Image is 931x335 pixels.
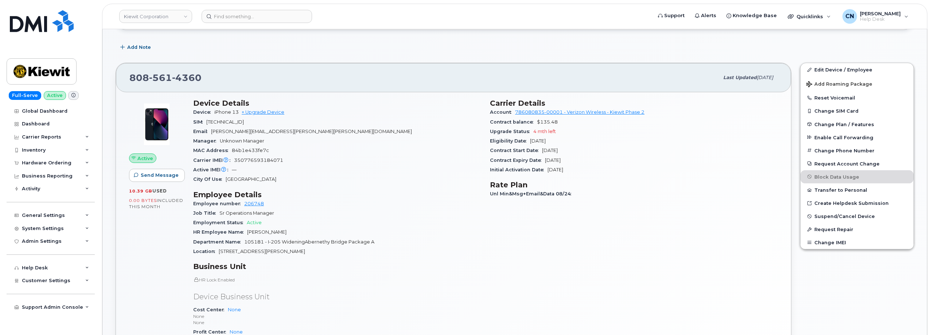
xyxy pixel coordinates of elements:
[800,183,914,196] button: Transfer to Personal
[837,9,914,24] div: Connor Nguyen
[129,198,157,203] span: 0.00 Bytes
[800,91,914,104] button: Reset Voicemail
[193,262,481,271] h3: Business Unit
[800,118,914,131] button: Change Plan / Features
[232,148,269,153] span: 84b1e433fe7c
[193,239,244,245] span: Department Name
[530,138,546,144] span: [DATE]
[845,12,854,21] span: CN
[193,329,230,335] span: Profit Center
[230,329,243,335] a: None
[690,8,721,23] a: Alerts
[490,99,778,108] h3: Carrier Details
[211,129,412,134] span: [PERSON_NAME][EMAIL_ADDRESS][PERSON_NAME][PERSON_NAME][DOMAIN_NAME]
[247,229,287,235] span: [PERSON_NAME]
[193,229,247,235] span: HR Employee Name
[193,313,481,319] p: None
[127,44,151,51] span: Add Note
[193,220,247,225] span: Employment Status
[800,104,914,117] button: Change SIM Card
[247,220,262,225] span: Active
[806,81,872,88] span: Add Roaming Package
[193,210,219,216] span: Job Title
[800,63,914,76] a: Edit Device / Employee
[206,119,244,125] span: [TECHNICAL_ID]
[490,138,530,144] span: Eligibility Date
[193,157,234,163] span: Carrier IMEI
[814,121,874,127] span: Change Plan / Features
[490,191,575,196] span: Unl Min&Msg+Email&Data 08/24
[193,307,228,312] span: Cost Center
[193,119,206,125] span: SIM
[149,72,172,83] span: 561
[193,277,481,283] p: HR Lock Enabled
[800,170,914,183] button: Block Data Usage
[545,157,561,163] span: [DATE]
[800,196,914,210] a: Create Helpdesk Submission
[220,138,264,144] span: Unknown Manager
[193,319,481,326] p: None
[490,129,533,134] span: Upgrade Status
[226,176,276,182] span: [GEOGRAPHIC_DATA]
[242,109,284,115] a: + Upgrade Device
[244,201,264,206] a: 206748
[193,109,214,115] span: Device
[490,180,778,189] h3: Rate Plan
[228,307,241,312] a: None
[193,129,211,134] span: Email
[490,119,537,125] span: Contract balance
[800,223,914,236] button: Request Repair
[193,249,219,254] span: Location
[193,201,244,206] span: Employee number
[129,188,152,194] span: 10.39 GB
[202,10,312,23] input: Find something...
[193,148,232,153] span: MAC Address
[721,8,782,23] a: Knowledge Base
[783,9,836,24] div: Quicklinks
[129,169,185,182] button: Send Message
[796,13,823,19] span: Quicklinks
[664,12,685,19] span: Support
[172,72,202,83] span: 4360
[193,167,232,172] span: Active IMEI
[129,72,202,83] span: 808
[723,75,757,80] span: Last updated
[137,155,153,162] span: Active
[800,144,914,157] button: Change Phone Number
[860,16,901,22] span: Help Desk
[232,167,237,172] span: —
[701,12,716,19] span: Alerts
[490,148,542,153] span: Contract Start Date
[152,188,167,194] span: used
[193,190,481,199] h3: Employee Details
[193,176,226,182] span: City Of Use
[800,157,914,170] button: Request Account Change
[653,8,690,23] a: Support
[490,167,548,172] span: Initial Activation Date
[537,119,558,125] span: $135.48
[757,75,773,80] span: [DATE]
[814,135,873,140] span: Enable Call Forwarding
[733,12,777,19] span: Knowledge Base
[119,10,192,23] a: Kiewit Corporation
[193,99,481,108] h3: Device Details
[141,172,179,179] span: Send Message
[135,102,179,146] img: image20231002-3703462-1ig824h.jpeg
[214,109,239,115] span: iPhone 13
[533,129,556,134] span: 4 mth left
[800,210,914,223] button: Suspend/Cancel Device
[800,131,914,144] button: Enable Call Forwarding
[548,167,563,172] span: [DATE]
[116,41,157,54] button: Add Note
[899,303,926,330] iframe: Messenger Launcher
[193,138,220,144] span: Manager
[542,148,558,153] span: [DATE]
[814,214,875,219] span: Suspend/Cancel Device
[515,109,644,115] a: 786080835-00001 - Verizon Wireless - Kiewit Phase 2
[490,109,515,115] span: Account
[800,236,914,249] button: Change IMEI
[234,157,283,163] span: 350776593184071
[490,157,545,163] span: Contract Expiry Date
[244,239,374,245] span: 105181 - I-205 WideningAbernethy Bridge Package A
[860,11,901,16] span: [PERSON_NAME]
